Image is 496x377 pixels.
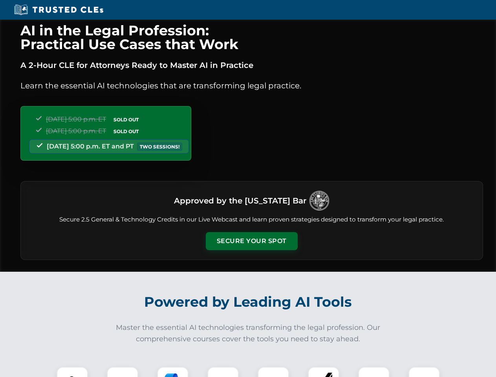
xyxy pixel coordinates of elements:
p: A 2-Hour CLE for Attorneys Ready to Master AI in Practice [20,59,483,71]
button: Secure Your Spot [206,232,298,250]
h2: Powered by Leading AI Tools [31,288,466,316]
img: Logo [309,191,329,210]
span: [DATE] 5:00 p.m. ET [46,127,106,135]
p: Secure 2.5 General & Technology Credits in our Live Webcast and learn proven strategies designed ... [30,215,473,224]
img: Trusted CLEs [12,4,106,16]
span: [DATE] 5:00 p.m. ET [46,115,106,123]
h3: Approved by the [US_STATE] Bar [174,194,306,208]
h1: AI in the Legal Profession: Practical Use Cases that Work [20,24,483,51]
p: Learn the essential AI technologies that are transforming legal practice. [20,79,483,92]
span: SOLD OUT [111,115,141,124]
span: SOLD OUT [111,127,141,135]
p: Master the essential AI technologies transforming the legal profession. Our comprehensive courses... [111,322,386,345]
